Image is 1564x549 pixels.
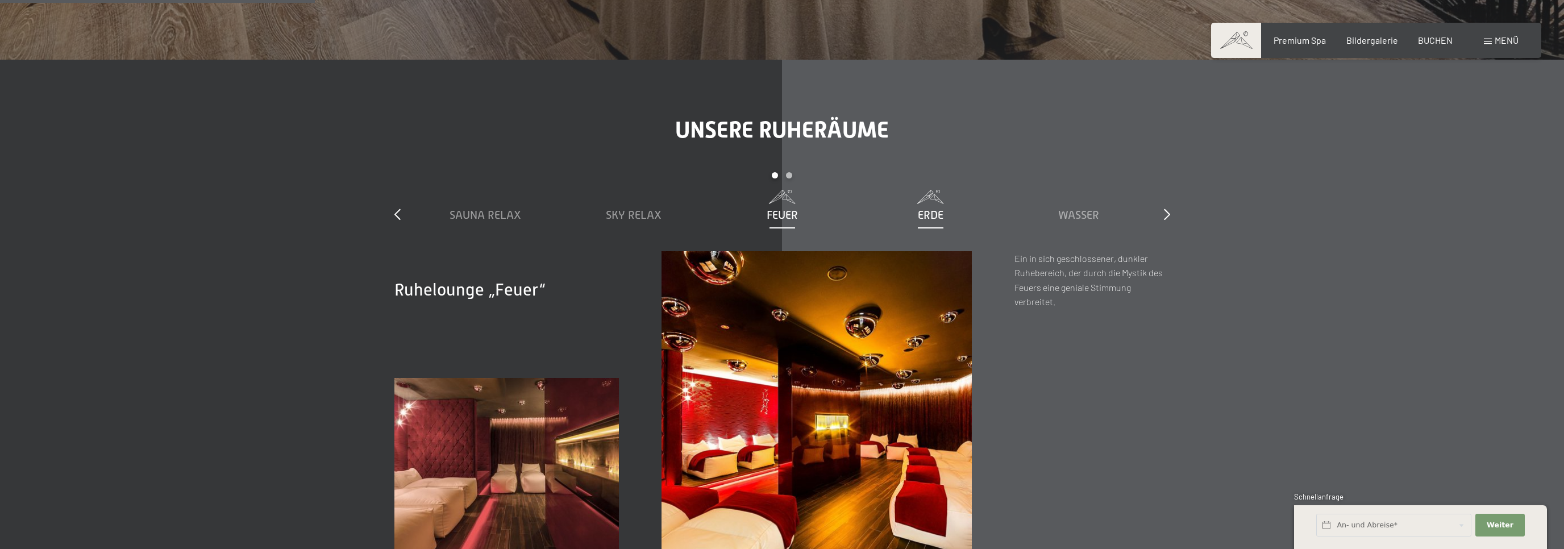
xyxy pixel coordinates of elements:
span: Sky Relax [606,209,662,221]
span: Sauna Relax [450,209,521,221]
a: BUCHEN [1418,35,1453,45]
p: Ein in sich geschlossener, dunkler Ruhebereich, der durch die Mystik des Feuers eine geniale Stim... [1014,251,1170,309]
span: Feuer [767,209,798,221]
span: Wasser [1058,209,1099,221]
div: Carousel Page 1 (Current Slide) [772,172,778,178]
span: Erde [918,209,943,221]
a: Bildergalerie [1346,35,1398,45]
span: Unsere Ruheräume [675,117,889,143]
span: Weiter [1487,520,1513,530]
span: Schnellanfrage [1294,492,1343,501]
div: Carousel Page 2 [786,172,792,178]
span: Menü [1495,35,1519,45]
a: Premium Spa [1274,35,1326,45]
span: Ruhelounge „Feuer“ [394,280,546,300]
div: Carousel Pagination [411,172,1153,190]
button: Weiter [1475,514,1524,537]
